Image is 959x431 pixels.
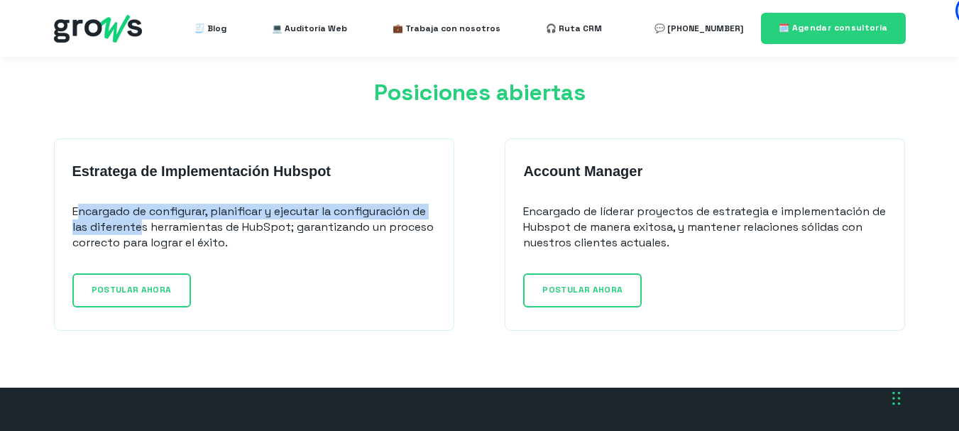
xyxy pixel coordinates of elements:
span: 🗓️ Agendar consultoría [779,22,888,33]
a: 💼 Trabaja con nosotros [393,14,500,43]
a: 🗓️ Agendar consultoría [761,13,906,43]
span: POSTULAR AHORA [542,284,623,295]
a: 🧾 Blog [194,14,226,43]
img: grows - hubspot [54,15,142,43]
a: 💬 [PHONE_NUMBER] [654,14,743,43]
div: Widget de chat [888,363,959,431]
p: Encargado de configurar, planificar y ejecutar la configuración de las diferentes herramientas de... [72,204,436,251]
div: Arrastrar [892,377,901,420]
p: Encargado de líderar proyectos de estrategia e implementación de Hubspot de manera exitosa, y man... [523,204,887,251]
iframe: Chat Widget [888,363,959,431]
span: POSTULAR AHORA [92,284,172,295]
a: 🎧 Ruta CRM [546,14,602,43]
a: POSTULAR AHORA [72,273,191,307]
span: Posiciones abiertas [374,78,586,107]
a: 💻 Auditoría Web [272,14,347,43]
strong: Account Manager [523,163,642,179]
a: POSTULAR AHORA [523,273,642,307]
strong: Estratega de Implementación Hubspot [72,163,331,179]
